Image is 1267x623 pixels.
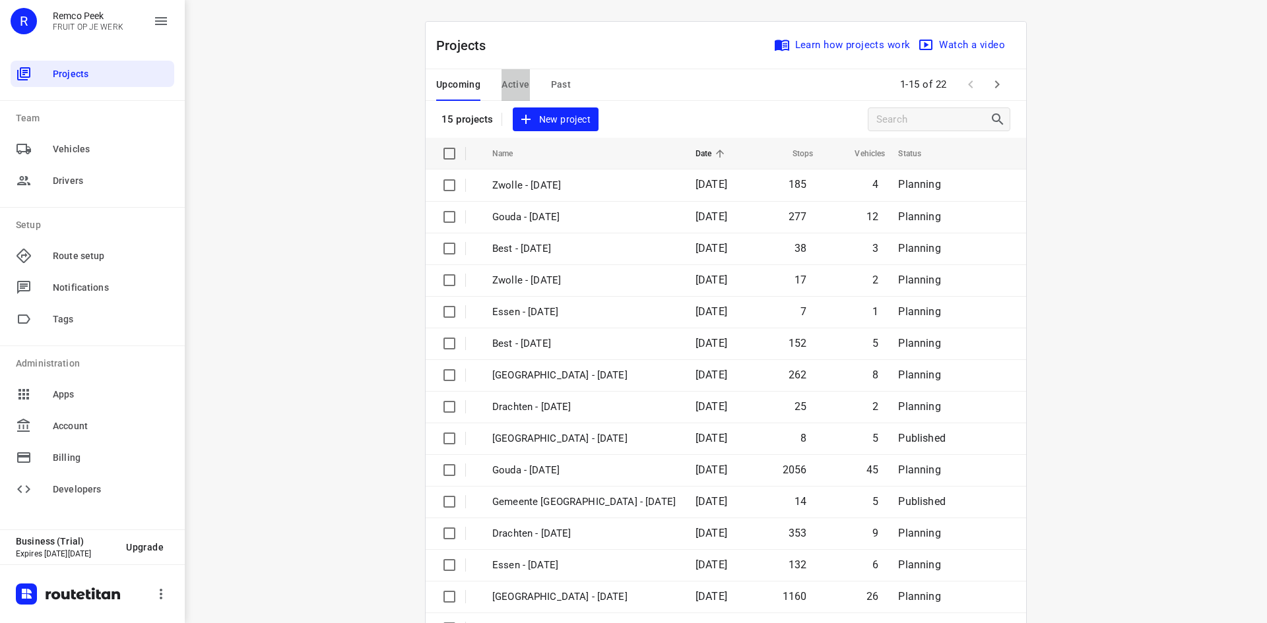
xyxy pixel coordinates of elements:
[872,432,878,444] span: 5
[53,419,169,433] span: Account
[872,495,878,508] span: 5
[696,274,727,286] span: [DATE]
[492,178,676,193] p: Zwolle - [DATE]
[789,558,807,571] span: 132
[53,312,169,326] span: Tags
[492,210,676,225] p: Gouda - [DATE]
[795,242,806,254] span: 38
[53,11,123,21] p: Remco Peek
[16,549,115,558] p: Expires [DATE][DATE]
[800,432,806,444] span: 8
[521,111,591,128] span: New project
[11,61,174,87] div: Projects
[696,527,727,539] span: [DATE]
[795,274,806,286] span: 17
[53,281,169,295] span: Notifications
[11,274,174,301] div: Notifications
[492,589,676,605] p: Zwolle - Wednesday
[436,36,497,55] p: Projects
[696,463,727,476] span: [DATE]
[11,8,37,34] div: R
[696,369,727,381] span: [DATE]
[513,107,599,132] button: New project
[898,305,940,318] span: Planning
[492,463,676,478] p: Gouda - Wednesday
[866,463,878,476] span: 45
[783,590,807,603] span: 1160
[16,357,174,371] p: Administration
[492,241,676,256] p: Best - [DATE]
[898,463,940,476] span: Planning
[696,558,727,571] span: [DATE]
[53,249,169,263] span: Route setup
[866,210,878,223] span: 12
[11,243,174,269] div: Route setup
[898,337,940,349] span: Planning
[789,210,807,223] span: 277
[492,494,676,510] p: Gemeente Rotterdam - Wednesday
[441,113,494,125] p: 15 projects
[11,413,174,439] div: Account
[789,527,807,539] span: 353
[872,558,878,571] span: 6
[492,526,676,541] p: Drachten - Wednesday
[53,388,169,401] span: Apps
[11,381,174,407] div: Apps
[492,558,676,573] p: Essen - Wednesday
[876,109,990,130] input: Search projects
[789,337,807,349] span: 152
[492,336,676,351] p: Best - [DATE]
[696,432,727,444] span: [DATE]
[898,400,940,413] span: Planning
[115,535,174,559] button: Upgrade
[53,451,169,465] span: Billing
[872,242,878,254] span: 3
[492,146,531,162] span: Name
[16,218,174,232] p: Setup
[696,210,727,223] span: [DATE]
[696,242,727,254] span: [DATE]
[775,146,814,162] span: Stops
[492,273,676,288] p: Zwolle - [DATE]
[872,337,878,349] span: 5
[492,305,676,320] p: Essen - [DATE]
[866,590,878,603] span: 26
[984,71,1010,98] span: Next Page
[696,590,727,603] span: [DATE]
[789,178,807,191] span: 185
[898,527,940,539] span: Planning
[502,76,529,93] span: Active
[872,178,878,191] span: 4
[800,305,806,318] span: 7
[696,400,727,413] span: [DATE]
[696,337,727,349] span: [DATE]
[436,76,480,93] span: Upcoming
[898,210,940,223] span: Planning
[898,558,940,571] span: Planning
[898,432,946,444] span: Published
[783,463,807,476] span: 2056
[53,142,169,156] span: Vehicles
[696,178,727,191] span: [DATE]
[11,444,174,471] div: Billing
[872,369,878,381] span: 8
[11,167,174,194] div: Drivers
[696,305,727,318] span: [DATE]
[795,495,806,508] span: 14
[551,76,571,93] span: Past
[872,274,878,286] span: 2
[11,476,174,502] div: Developers
[898,242,940,254] span: Planning
[898,369,940,381] span: Planning
[53,22,123,32] p: FRUIT OP JE WERK
[492,431,676,446] p: Gemeente Rotterdam - Thursday
[898,178,940,191] span: Planning
[795,400,806,413] span: 25
[898,274,940,286] span: Planning
[872,527,878,539] span: 9
[492,400,676,415] p: Drachten - [DATE]
[53,174,169,188] span: Drivers
[696,146,729,162] span: Date
[898,495,946,508] span: Published
[53,67,169,81] span: Projects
